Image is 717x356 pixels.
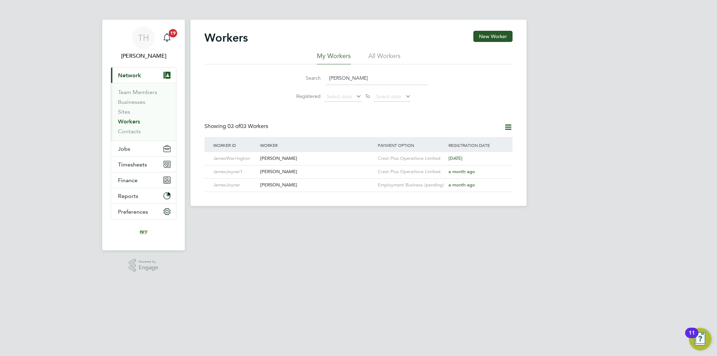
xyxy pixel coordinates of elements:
[111,27,176,60] a: TH[PERSON_NAME]
[211,137,258,153] div: Worker ID
[258,152,376,165] div: [PERSON_NAME]
[118,118,140,125] a: Workers
[139,259,158,265] span: Powered by
[689,333,695,342] div: 11
[129,259,159,272] a: Powered byEngage
[118,208,148,215] span: Preferences
[204,123,270,130] div: Showing
[376,93,401,100] span: Select date
[376,137,447,153] div: Payment Option
[160,27,174,49] a: 19
[448,182,475,188] span: a month ago
[111,172,176,188] button: Finance
[169,29,177,37] span: 19
[368,52,401,64] li: All Workers
[118,72,141,79] span: Network
[447,137,506,153] div: Registration Date
[689,328,711,350] button: Open Resource Center, 11 new notifications
[211,165,258,178] div: JamesJoyner1
[327,93,352,100] span: Select date
[228,123,240,130] span: 03 of
[111,157,176,172] button: Timesheets
[118,145,130,152] span: Jobs
[111,227,176,238] a: Go to home page
[204,31,248,45] h2: Workers
[289,75,321,81] label: Search
[376,179,447,192] div: Employment Business (pending)
[118,128,141,135] a: Contacts
[118,99,145,105] a: Businesses
[211,165,506,171] a: JamesJoyner1[PERSON_NAME]Crest Plus Operations Limiteda month ago
[448,155,462,161] span: [DATE]
[111,204,176,219] button: Preferences
[473,31,513,42] button: New Worker
[111,83,176,141] div: Network
[258,165,376,178] div: [PERSON_NAME]
[376,152,447,165] div: Crest Plus Operations Limited
[118,89,157,95] a: Team Members
[139,265,158,271] span: Engage
[118,161,147,168] span: Timesheets
[118,177,138,184] span: Finance
[111,67,176,83] button: Network
[211,152,506,158] a: JamesWarrington[PERSON_NAME]Crest Plus Operations Limited[DATE]
[228,123,268,130] span: 03 Workers
[258,137,376,153] div: Worker
[111,52,176,60] span: Tom Harvey
[376,165,447,178] div: Crest Plus Operations Limited
[448,169,475,175] span: a month ago
[363,92,372,101] span: To
[211,179,258,192] div: JamesJoyner
[102,20,185,250] nav: Main navigation
[317,52,351,64] li: My Workers
[111,141,176,156] button: Jobs
[326,71,428,85] input: Name, email or phone number
[138,227,149,238] img: ivyresourcegroup-logo-retina.png
[211,178,506,184] a: JamesJoyner[PERSON_NAME]Employment Business (pending)a month ago
[211,152,258,165] div: JamesWarrington
[289,93,321,99] label: Registered
[118,193,138,199] span: Reports
[118,108,130,115] a: Sites
[138,33,149,42] span: TH
[258,179,376,192] div: [PERSON_NAME]
[111,188,176,204] button: Reports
